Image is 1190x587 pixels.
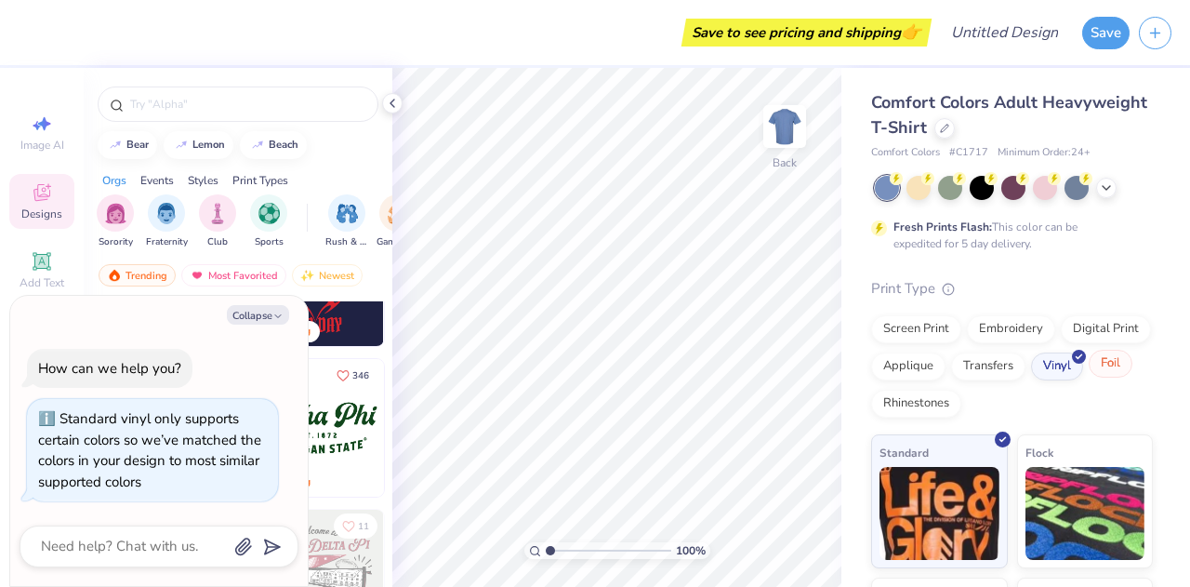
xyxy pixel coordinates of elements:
[1089,350,1132,378] div: Foil
[300,269,315,282] img: Newest.gif
[255,235,284,249] span: Sports
[227,305,289,325] button: Collapse
[250,140,265,151] img: trend_line.gif
[38,359,181,378] div: How can we help you?
[936,14,1073,51] input: Untitled Design
[292,264,363,287] div: Newest
[1025,443,1053,462] span: Flock
[967,315,1055,343] div: Embroidery
[250,194,287,249] div: filter for Sports
[156,203,177,224] img: Fraternity Image
[246,359,384,497] img: 509aa579-d1dd-4753-a2ca-fe6b9b3d7ce7
[1082,17,1130,49] button: Save
[325,194,368,249] div: filter for Rush & Bid
[871,353,945,380] div: Applique
[893,219,1122,252] div: This color can be expedited for 5 day delivery.
[107,269,122,282] img: trending.gif
[998,145,1091,161] span: Minimum Order: 24 +
[126,140,149,150] div: bear
[38,409,261,491] div: Standard vinyl only supports certain colors so we’ve matched the colors in your design to most si...
[128,95,366,113] input: Try "Alpha"
[258,203,280,224] img: Sports Image
[108,140,123,151] img: trend_line.gif
[1031,353,1083,380] div: Vinyl
[146,235,188,249] span: Fraternity
[951,353,1025,380] div: Transfers
[377,194,419,249] button: filter button
[97,194,134,249] div: filter for Sorority
[871,278,1153,300] div: Print Type
[174,140,189,151] img: trend_line.gif
[207,235,228,249] span: Club
[250,194,287,249] button: filter button
[105,203,126,224] img: Sorority Image
[1025,467,1145,560] img: Flock
[686,19,927,47] div: Save to see pricing and shipping
[146,194,188,249] div: filter for Fraternity
[377,235,419,249] span: Game Day
[188,172,218,189] div: Styles
[20,138,64,153] span: Image AI
[164,131,233,159] button: lemon
[325,235,368,249] span: Rush & Bid
[192,140,225,150] div: lemon
[377,194,419,249] div: filter for Game Day
[98,131,157,159] button: bear
[325,194,368,249] button: filter button
[199,194,236,249] div: filter for Club
[901,20,921,43] span: 👉
[352,371,369,380] span: 346
[949,145,988,161] span: # C1717
[240,131,307,159] button: beach
[21,207,62,221] span: Designs
[20,275,64,290] span: Add Text
[190,269,205,282] img: most_fav.gif
[199,194,236,249] button: filter button
[871,145,940,161] span: Comfort Colors
[773,154,797,171] div: Back
[269,140,298,150] div: beach
[879,467,999,560] img: Standard
[893,220,992,234] strong: Fresh Prints Flash:
[388,203,409,224] img: Game Day Image
[358,522,369,531] span: 11
[146,194,188,249] button: filter button
[99,235,133,249] span: Sorority
[676,542,706,559] span: 100 %
[879,443,929,462] span: Standard
[328,363,377,388] button: Like
[99,264,176,287] div: Trending
[334,514,377,539] button: Like
[232,172,288,189] div: Print Types
[207,203,228,224] img: Club Image
[97,194,134,249] button: filter button
[766,108,803,145] img: Back
[102,172,126,189] div: Orgs
[383,359,521,497] img: e9359b61-4979-43b2-b67e-bebd332b6cfa
[140,172,174,189] div: Events
[871,315,961,343] div: Screen Print
[871,390,961,418] div: Rhinestones
[871,91,1147,139] span: Comfort Colors Adult Heavyweight T-Shirt
[1061,315,1151,343] div: Digital Print
[337,203,358,224] img: Rush & Bid Image
[181,264,286,287] div: Most Favorited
